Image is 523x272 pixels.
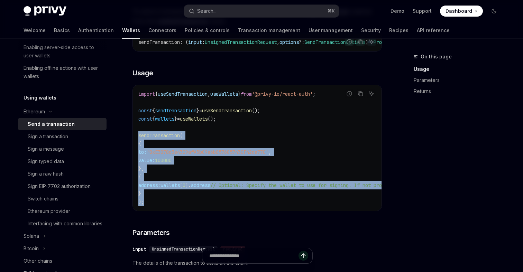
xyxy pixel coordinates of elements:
div: Search... [197,7,217,15]
a: Welcome [24,22,46,39]
button: Open search [184,5,339,17]
a: Usage [414,64,505,75]
span: const [138,116,152,122]
span: } [138,190,141,197]
button: Ask AI [367,37,376,46]
span: { [138,174,141,180]
a: Returns [414,86,505,97]
span: address [191,182,210,188]
a: Other chains [18,255,107,267]
a: Demo [391,8,404,15]
span: (); [252,107,260,114]
a: Recipes [389,22,409,39]
span: ⌘ K [328,8,335,14]
span: value: [138,157,155,163]
img: dark logo [24,6,66,16]
div: Send a transaction [28,120,75,128]
a: Sign a raw hash [18,168,107,180]
a: Sign EIP-7702 authorization [18,180,107,193]
a: Ethereum provider [18,205,107,217]
div: Ethereum provider [28,207,70,215]
div: Enabling server-side access to user wallets [24,43,102,60]
span: { [138,141,141,147]
h5: Using wallets [24,94,56,102]
button: Report incorrect code [345,37,354,46]
span: Dashboard [446,8,472,15]
button: Copy the contents from the code block [356,37,365,46]
a: Sign a transaction [18,130,107,143]
a: Dashboard [440,6,483,17]
span: options [279,39,299,45]
span: to: [138,149,147,155]
span: } [174,116,177,122]
div: Bitcoin [24,244,39,253]
a: Transaction management [238,22,300,39]
a: Wallets [122,22,140,39]
a: Enabling server-side access to user wallets [18,41,107,62]
input: Ask a question... [209,248,299,263]
div: Sign a transaction [28,132,68,141]
span: , [277,39,279,45]
a: Switch chains [18,193,107,205]
a: User management [309,22,353,39]
span: useSendTransaction [202,107,252,114]
span: import [138,91,155,97]
span: sendTransaction [155,107,196,114]
button: Toggle Ethereum section [18,105,107,118]
span: useWallets [180,116,208,122]
a: Enabling offline actions with user wallets [18,62,107,83]
span: = [177,116,180,122]
span: '0xE3070d3e4309afA3bC9a6b057685743CF42da77C' [147,149,268,155]
div: Other chains [24,257,52,265]
span: UnsignedTransactionRequest [205,39,277,45]
button: Toggle dark mode [488,6,499,17]
span: = [199,107,202,114]
span: // Optional: Specify the wallet to use for signing. If not provided, the first wallet will be used. [210,182,484,188]
button: Ask AI [367,89,376,98]
div: Switch chains [28,195,58,203]
a: Policies & controls [185,22,230,39]
span: 100000 [155,157,172,163]
span: } [238,91,241,97]
span: (); [208,116,216,122]
span: ; [313,91,315,97]
div: input [132,246,146,253]
a: Sign a message [18,143,107,155]
span: { [152,107,155,114]
span: useWallets [210,91,238,97]
a: Authentication [78,22,114,39]
a: Send a transaction [18,118,107,130]
span: const [138,107,152,114]
span: Usage [132,68,153,78]
span: sendTransaction [138,39,180,45]
a: API reference [417,22,450,39]
span: } [196,107,199,114]
span: ]. [185,182,191,188]
a: Parameters [414,75,505,86]
a: Connectors [148,22,176,39]
span: ( [180,132,183,139]
span: ); [138,199,144,205]
div: required [220,246,245,253]
span: : ( [180,39,188,45]
a: Support [413,8,432,15]
span: wallets [160,182,180,188]
span: SendTransactionOptions [304,39,365,45]
span: sendTransaction [138,132,180,139]
span: input [188,39,202,45]
span: , [208,91,210,97]
span: address: [138,182,160,188]
span: Parameters [132,228,169,237]
span: { [152,116,155,122]
span: : [202,39,205,45]
span: ) [365,39,368,45]
span: wallets [155,116,174,122]
a: Interfacing with common libraries [18,217,107,230]
button: Copy the contents from the code block [356,89,365,98]
div: Sign a message [28,145,64,153]
div: Sign EIP-7702 authorization [28,182,91,190]
span: '@privy-io/react-auth' [252,91,313,97]
button: Toggle Bitcoin section [18,242,107,255]
div: Solana [24,232,39,240]
span: useSendTransaction [158,91,208,97]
